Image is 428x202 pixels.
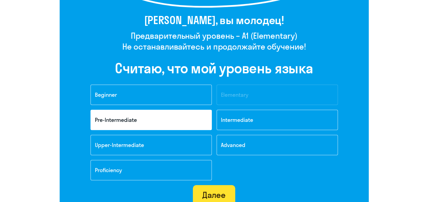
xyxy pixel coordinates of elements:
span: Intermediate [221,116,253,123]
h3: [PERSON_NAME], вы молодец! [122,13,306,27]
button: Proficiency [90,160,212,180]
h4: Не останавливайтесь и продолжайте обучение! [122,41,306,52]
span: Proficiency [95,167,122,173]
span: Advanced [221,142,245,148]
button: Beginner [90,85,212,105]
button: Advanced [217,135,338,155]
button: Upper-Intermediate [90,135,212,155]
div: Далее [202,189,226,200]
h2: Cчитаю, что мой уровень языка [115,60,313,76]
h4: Предварительный уровень – A1 (Elementary) [122,30,306,41]
span: Beginner [95,91,117,98]
button: Intermediate [217,110,338,130]
span: Upper-Intermediate [95,142,144,148]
